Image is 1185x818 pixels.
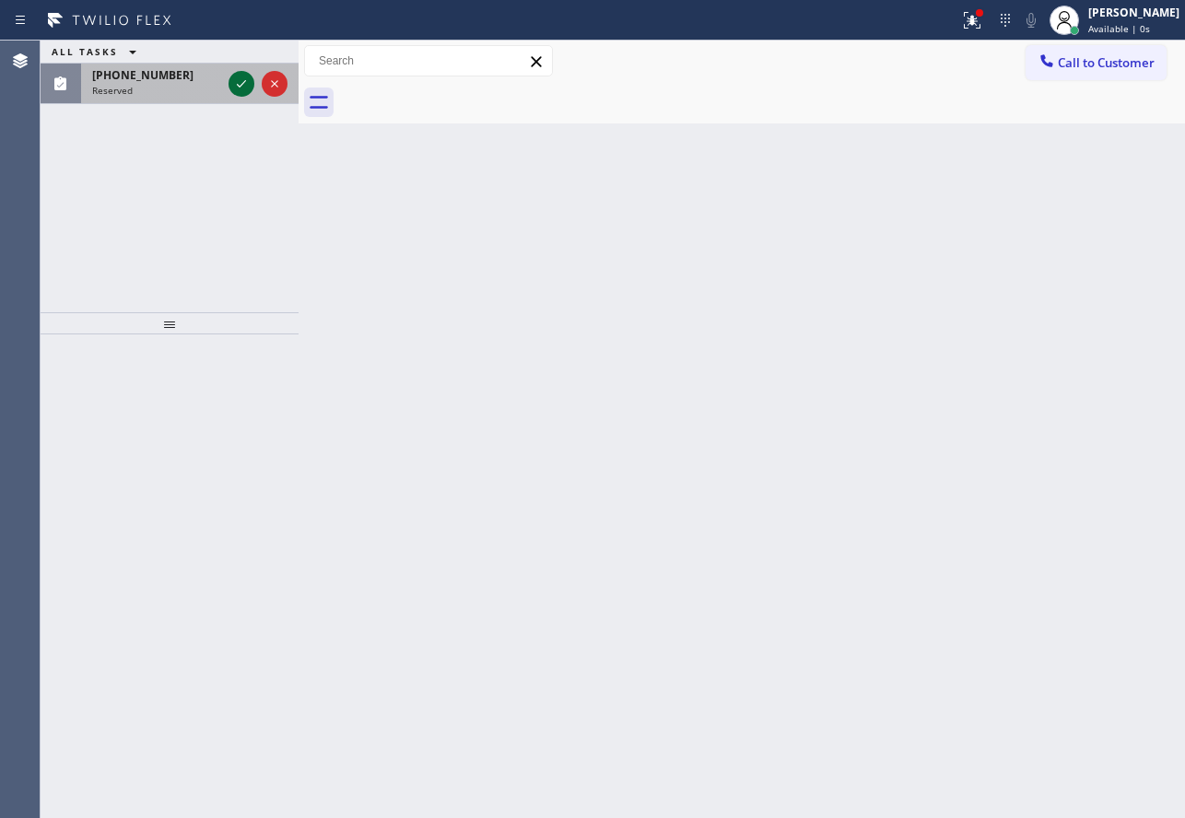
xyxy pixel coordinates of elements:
[1088,22,1150,35] span: Available | 0s
[1026,45,1167,80] button: Call to Customer
[262,71,287,97] button: Reject
[229,71,254,97] button: Accept
[305,46,552,76] input: Search
[41,41,155,63] button: ALL TASKS
[92,84,133,97] span: Reserved
[1018,7,1044,33] button: Mute
[92,67,194,83] span: [PHONE_NUMBER]
[1088,5,1179,20] div: [PERSON_NAME]
[52,45,118,58] span: ALL TASKS
[1058,54,1155,71] span: Call to Customer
